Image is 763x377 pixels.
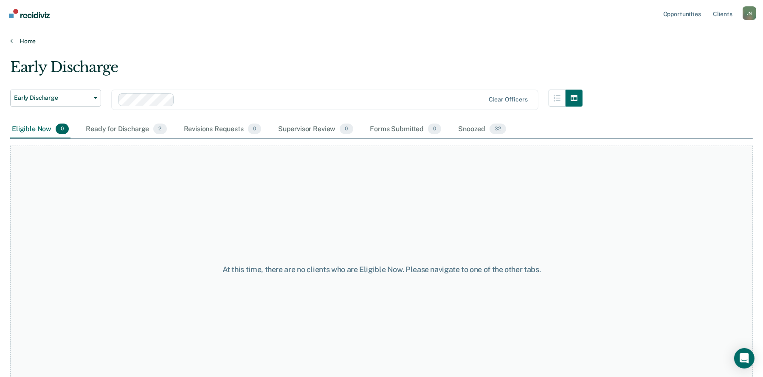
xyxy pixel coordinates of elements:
[276,120,355,139] div: Supervisor Review0
[734,348,755,369] div: Open Intercom Messenger
[10,90,101,107] button: Early Discharge
[489,96,528,103] div: Clear officers
[182,120,263,139] div: Revisions Requests0
[153,124,166,135] span: 2
[9,9,50,18] img: Recidiviz
[56,124,69,135] span: 0
[10,37,753,45] a: Home
[10,59,583,83] div: Early Discharge
[369,120,443,139] div: Forms Submitted0
[84,120,168,139] div: Ready for Discharge2
[10,120,70,139] div: Eligible Now0
[248,124,261,135] span: 0
[490,124,506,135] span: 32
[428,124,441,135] span: 0
[14,94,90,101] span: Early Discharge
[743,6,756,20] div: J N
[456,120,508,139] div: Snoozed32
[743,6,756,20] button: Profile dropdown button
[340,124,353,135] span: 0
[196,265,567,274] div: At this time, there are no clients who are Eligible Now. Please navigate to one of the other tabs.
